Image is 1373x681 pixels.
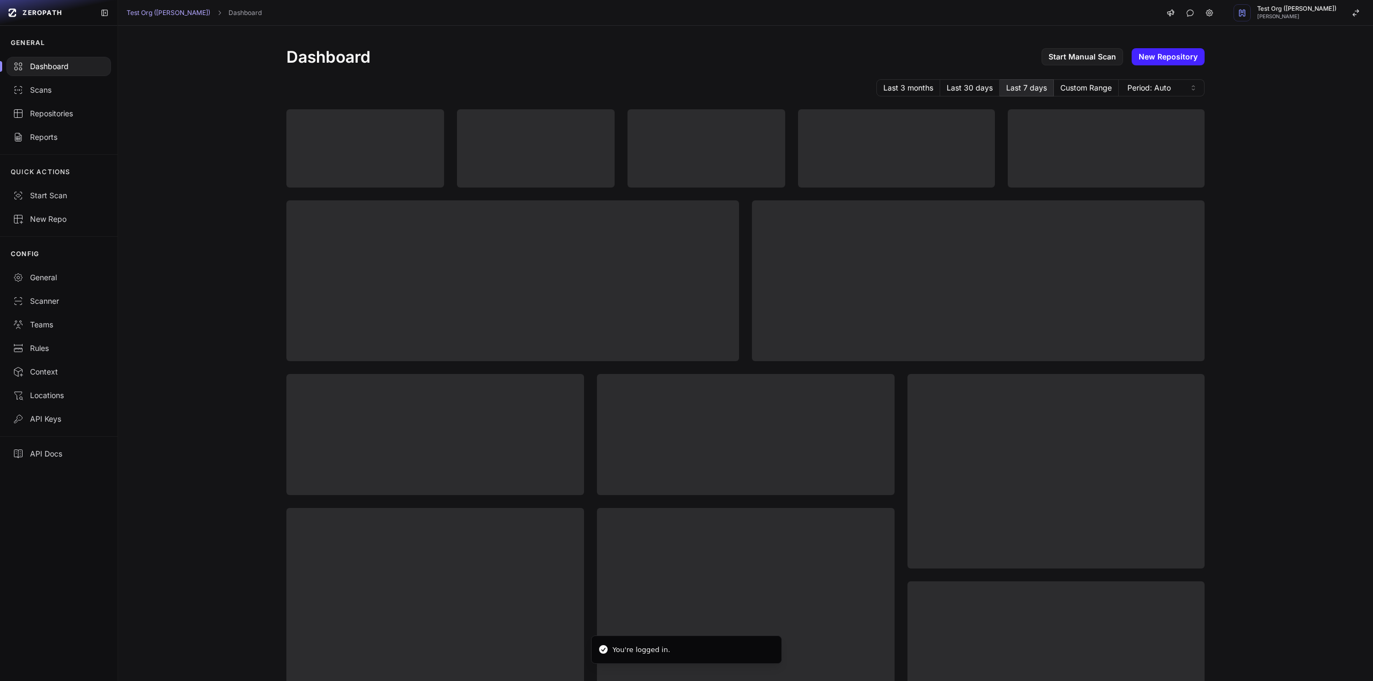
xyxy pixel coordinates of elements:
div: API Keys [13,414,105,424]
p: QUICK ACTIONS [11,168,71,176]
div: Rules [13,343,105,354]
div: You're logged in. [612,645,670,655]
div: Dashboard [13,61,105,72]
div: Repositories [13,108,105,119]
span: ZEROPATH [23,9,62,17]
svg: caret sort, [1189,84,1198,92]
a: Start Manual Scan [1042,48,1123,65]
div: Start Scan [13,190,105,201]
p: GENERAL [11,39,45,47]
button: Custom Range [1054,79,1119,96]
div: Scanner [13,296,105,306]
div: API Docs [13,448,105,459]
a: ZEROPATH [4,4,92,21]
p: CONFIG [11,250,39,258]
a: New Repository [1132,48,1205,65]
a: Dashboard [228,9,262,17]
div: Locations [13,390,105,401]
div: Scans [13,85,105,95]
div: Reports [13,132,105,143]
div: Context [13,366,105,377]
div: Teams [13,319,105,330]
div: New Repo [13,214,105,224]
button: Last 3 months [876,79,940,96]
span: Period: Auto [1127,83,1171,93]
div: General [13,272,105,283]
button: Last 7 days [1000,79,1054,96]
span: [PERSON_NAME] [1257,14,1337,19]
a: Test Org ([PERSON_NAME]) [127,9,210,17]
span: Test Org ([PERSON_NAME]) [1257,6,1337,12]
button: Last 30 days [940,79,1000,96]
nav: breadcrumb [127,9,262,17]
svg: chevron right, [216,9,223,17]
h1: Dashboard [286,47,371,66]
